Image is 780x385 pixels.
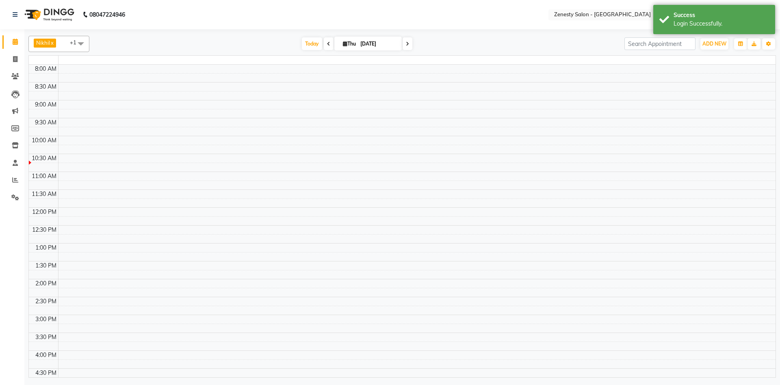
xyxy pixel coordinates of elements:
div: 3:30 PM [34,333,58,341]
b: 08047224946 [89,3,125,26]
div: 1:00 PM [34,244,58,252]
div: 3:00 PM [34,315,58,324]
div: Success [674,11,769,20]
div: 8:00 AM [33,65,58,73]
button: ADD NEW [700,38,728,50]
div: 12:00 PM [30,208,58,216]
div: 2:30 PM [34,297,58,306]
span: Nikhil [36,39,50,46]
a: x [50,39,54,46]
div: 9:30 AM [33,118,58,127]
span: +1 [70,39,82,46]
div: 1:30 PM [34,261,58,270]
div: 9:00 AM [33,100,58,109]
div: 10:00 AM [30,136,58,145]
span: ADD NEW [702,41,726,47]
div: 8:30 AM [33,83,58,91]
div: 12:30 PM [30,226,58,234]
span: Thu [341,41,358,47]
div: 11:00 AM [30,172,58,181]
span: Today [302,37,322,50]
div: 4:30 PM [34,369,58,377]
div: Login Successfully. [674,20,769,28]
img: logo [21,3,76,26]
input: Search Appointment [624,37,695,50]
div: 4:00 PM [34,351,58,359]
div: 11:30 AM [30,190,58,198]
div: 2:00 PM [34,279,58,288]
input: 2025-09-04 [358,38,399,50]
div: 10:30 AM [30,154,58,163]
